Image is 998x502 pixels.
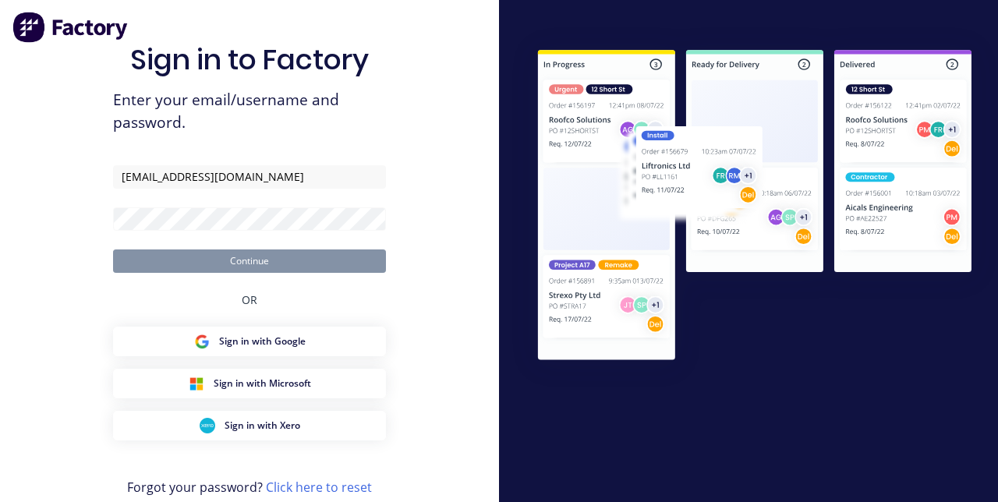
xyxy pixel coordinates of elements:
[225,419,300,433] span: Sign in with Xero
[242,274,257,327] div: OR
[127,479,372,497] span: Forgot your password?
[113,166,386,189] input: Email/Username
[130,44,369,77] h1: Sign in to Factory
[113,412,386,441] button: Xero Sign inSign in with Xero
[113,90,386,135] span: Enter your email/username and password.
[200,419,215,434] img: Xero Sign in
[113,250,386,274] button: Continue
[194,334,210,350] img: Google Sign in
[214,377,311,391] span: Sign in with Microsoft
[219,335,306,349] span: Sign in with Google
[266,479,372,497] a: Click here to reset
[511,27,998,389] img: Sign in
[12,12,129,44] img: Factory
[113,327,386,357] button: Google Sign inSign in with Google
[113,369,386,399] button: Microsoft Sign inSign in with Microsoft
[189,376,204,392] img: Microsoft Sign in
